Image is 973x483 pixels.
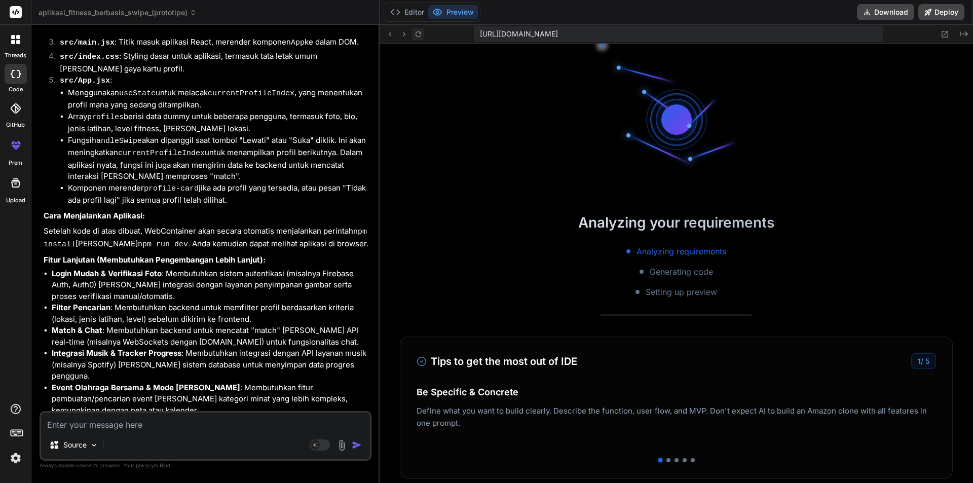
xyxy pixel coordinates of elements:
[92,137,142,145] code: handleSwipe
[68,182,369,206] li: Komponen merender jika ada profil yang tersedia, atau pesan "Tidak ada profil lagi" jika semua pr...
[918,4,964,20] button: Deploy
[646,286,717,298] span: Setting up preview
[480,29,558,39] span: [URL][DOMAIN_NAME]
[417,354,577,369] h3: Tips to get the most out of IDE
[52,348,369,382] li: : Membutuhkan integrasi dengan API layanan musik (misalnya Spotify) [PERSON_NAME] sistem database...
[52,302,369,325] li: : Membutuhkan backend untuk memfilter profil berdasarkan kriteria (lokasi, jenis latihan, level) ...
[650,266,713,278] span: Generating code
[68,135,369,182] li: Fungsi akan dipanggil saat tombol "Lewati" atau "Suka" diklik. Ini akan meningkatkan untuk menamp...
[6,121,25,129] label: GitHub
[52,51,369,75] li: : Styling dasar untuk aplikasi, termasuk tata letak umum [PERSON_NAME] gaya kartu profil.
[5,51,26,60] label: threads
[417,385,936,399] h4: Be Specific & Concrete
[52,269,162,278] strong: Login Mudah & Verifikasi Foto
[336,439,348,451] img: attachment
[44,255,266,265] strong: Fitur Lanjutan (Membutuhkan Pengembangan Lebih Lanjut):
[136,462,154,468] span: privacy
[386,5,428,19] button: Editor
[6,196,25,205] label: Upload
[68,111,369,135] li: Array berisi data dummy untuk beberapa pengguna, termasuk foto, bio, jenis latihan, level fitness...
[68,87,369,111] li: Menggunakan untuk melacak , yang menentukan profil mana yang sedang ditampilkan.
[52,348,181,358] strong: Integrasi Musik & Tracker Progress
[52,382,369,417] li: : Membutuhkan fitur pembuatan/pencarian event [PERSON_NAME] kategori minat yang lebih kompleks, k...
[119,89,156,98] code: useState
[428,5,478,19] button: Preview
[208,89,294,98] code: currentProfileIndex
[60,77,110,85] code: src/App.jsx
[52,75,369,206] li: :
[918,357,921,365] span: 1
[44,228,371,249] code: npm install
[52,383,240,392] strong: Event Olahraga Bersama & Mode [PERSON_NAME]
[52,325,102,335] strong: Match & Chat
[52,325,369,348] li: : Membutuhkan backend untuk mencatat "match" [PERSON_NAME] API real-time (misalnya WebSockets den...
[44,211,145,220] strong: Cara Menjalankan Aplikasi:
[637,245,726,257] span: Analyzing requirements
[857,4,914,20] button: Download
[40,461,371,470] p: Always double-check its answers. Your in Bind
[9,85,23,94] label: code
[417,415,936,439] p: Deploy your Next.js and React projects to Vercel. For Node.js backend, deploy to a hosted contain...
[39,8,197,18] span: aplikasi_fitness_berbasis_swipe_(prototipe)
[52,303,110,312] strong: Filter Pencarian
[63,440,87,450] p: Source
[291,39,305,47] code: App
[911,353,936,369] div: /
[87,113,124,122] code: profiles
[52,36,369,51] li: : Titik masuk aplikasi React, merender komponen ke dalam DOM.
[352,440,362,450] img: icon
[60,39,115,47] code: src/main.jsx
[9,159,22,167] label: prem
[925,357,929,365] span: 5
[90,441,98,450] img: Pick Models
[52,268,369,303] li: : Membutuhkan sistem autentikasi (misalnya Firebase Auth, Auth0) [PERSON_NAME] integrasi dengan l...
[7,450,24,467] img: settings
[144,184,199,193] code: profile-card
[380,212,973,233] h2: Analyzing your requirements
[44,226,369,250] p: Setelah kode di atas dibuat, WebContainer akan secara otomatis menjalankan perintah [PERSON_NAME]...
[417,395,936,409] h4: Easy Deployment
[138,240,188,249] code: npm run dev
[118,149,205,158] code: currentProfileIndex
[60,53,119,61] code: src/index.css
